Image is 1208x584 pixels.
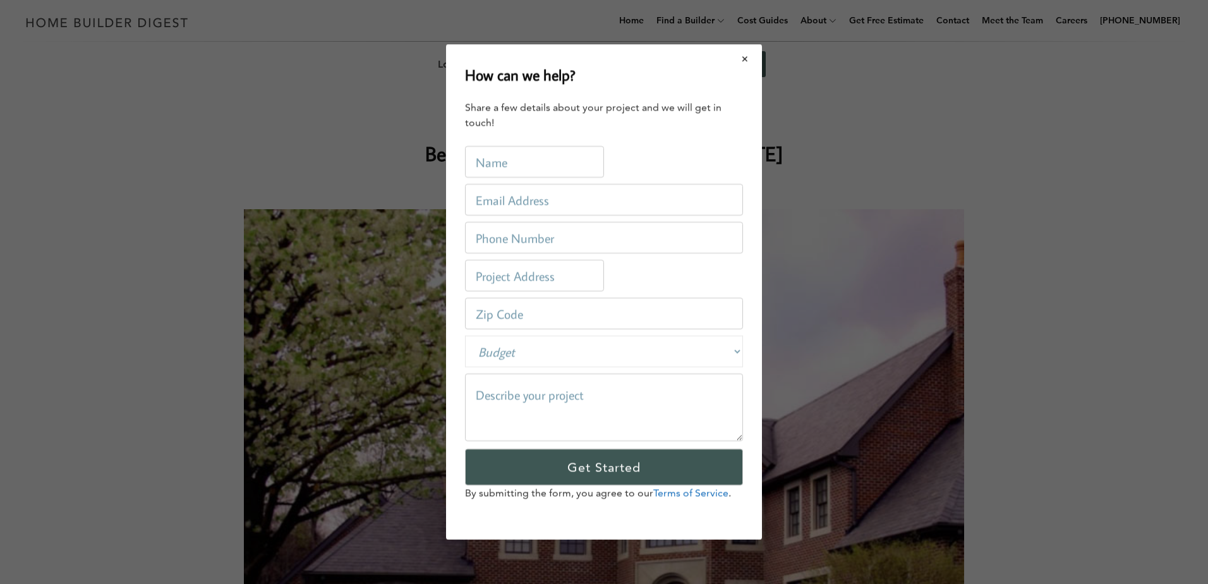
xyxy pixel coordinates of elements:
a: Terms of Service [653,487,728,499]
h2: How can we help? [465,63,576,86]
iframe: Drift Widget Chat Controller [965,493,1193,569]
button: Close modal [728,46,762,72]
input: Email Address [465,184,743,216]
input: Get Started [465,449,743,485]
input: Phone Number [465,222,743,253]
div: Share a few details about your project and we will get in touch! [465,100,743,130]
p: By submitting the form, you agree to our . [465,485,743,501]
input: Name [465,146,604,178]
input: Zip Code [465,298,743,329]
input: Project Address [465,260,604,291]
